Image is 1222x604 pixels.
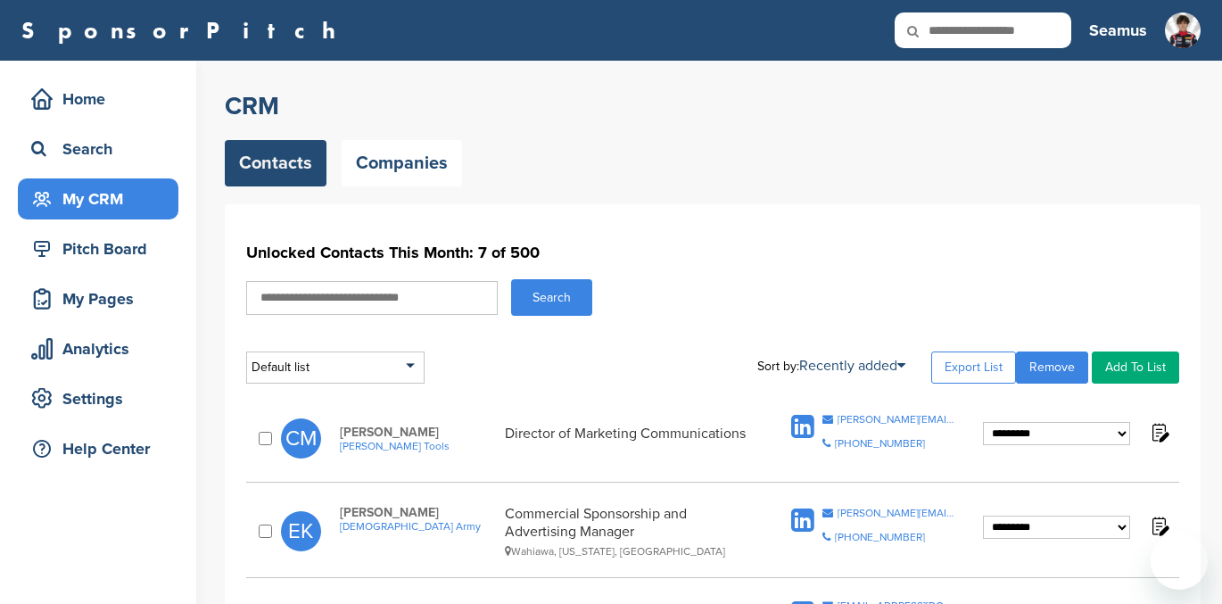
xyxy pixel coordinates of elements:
[225,140,326,186] a: Contacts
[340,520,496,533] a: [DEMOGRAPHIC_DATA] Army
[246,352,425,384] div: Default list
[27,183,178,215] div: My CRM
[835,438,925,449] div: [PHONE_NUMBER]
[340,505,496,520] span: [PERSON_NAME]
[225,90,1201,122] h2: CRM
[1148,515,1170,537] img: Notes
[27,83,178,115] div: Home
[21,19,347,42] a: SponsorPitch
[27,133,178,165] div: Search
[340,425,496,440] span: [PERSON_NAME]
[838,414,956,425] div: [PERSON_NAME][EMAIL_ADDRESS][PERSON_NAME][PERSON_NAME][DOMAIN_NAME]
[511,279,592,316] button: Search
[18,378,178,419] a: Settings
[18,128,178,170] a: Search
[27,433,178,465] div: Help Center
[18,79,178,120] a: Home
[18,278,178,319] a: My Pages
[18,228,178,269] a: Pitch Board
[281,511,321,551] span: EK
[18,328,178,369] a: Analytics
[18,428,178,469] a: Help Center
[835,532,925,542] div: [PHONE_NUMBER]
[27,233,178,265] div: Pitch Board
[1016,352,1088,384] a: Remove
[1092,352,1179,384] a: Add To List
[340,440,496,452] a: [PERSON_NAME] Tools
[1148,421,1170,443] img: Notes
[1165,12,1201,48] img: Seamus pic
[931,352,1016,384] a: Export List
[838,508,956,518] div: [PERSON_NAME][EMAIL_ADDRESS][PERSON_NAME][DOMAIN_NAME]
[505,505,751,558] div: Commercial Sponsorship and Advertising Manager
[27,283,178,315] div: My Pages
[1151,533,1208,590] iframe: Button to launch messaging window
[246,236,1179,269] h1: Unlocked Contacts This Month: 7 of 500
[1089,18,1147,43] h3: Seamus
[1089,11,1147,50] a: Seamus
[18,178,178,219] a: My CRM
[799,357,905,375] a: Recently added
[505,545,751,558] div: Wahiawa, [US_STATE], [GEOGRAPHIC_DATA]
[342,140,462,186] a: Companies
[757,359,905,373] div: Sort by:
[27,333,178,365] div: Analytics
[27,383,178,415] div: Settings
[505,425,751,452] div: Director of Marketing Communications
[281,418,321,459] span: CM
